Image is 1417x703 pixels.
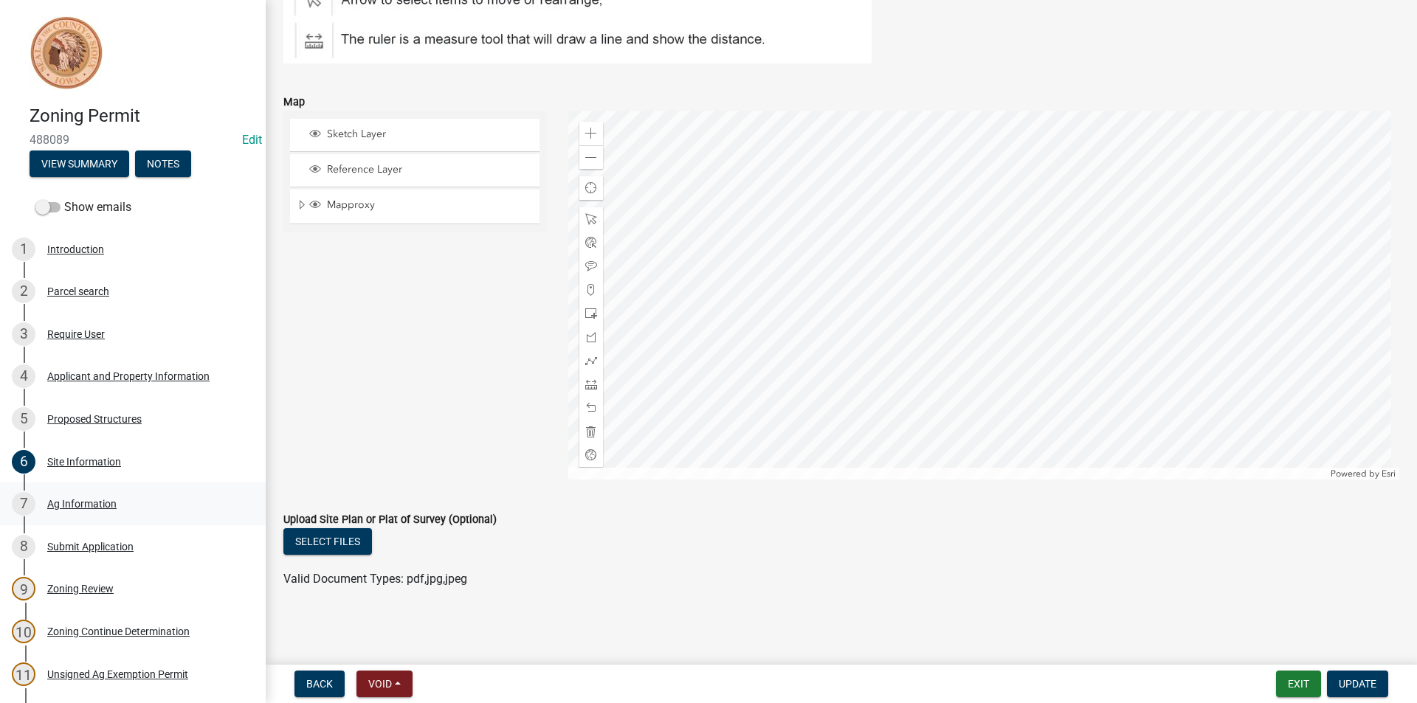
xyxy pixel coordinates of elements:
[47,286,109,297] div: Parcel search
[12,535,35,558] div: 8
[47,244,104,254] div: Introduction
[30,15,103,90] img: Sioux County, Iowa
[579,122,603,145] div: Zoom in
[135,150,191,177] button: Notes
[12,280,35,303] div: 2
[47,414,142,424] div: Proposed Structures
[12,662,35,686] div: 11
[242,133,262,147] a: Edit
[290,119,539,152] li: Sketch Layer
[47,457,121,467] div: Site Information
[283,528,372,555] button: Select files
[289,115,541,228] ul: Layer List
[47,626,190,637] div: Zoning Continue Determination
[283,97,305,108] label: Map
[30,105,254,127] h4: Zoning Permit
[12,577,35,600] div: 9
[1276,671,1321,697] button: Exit
[12,364,35,388] div: 4
[30,159,129,170] wm-modal-confirm: Summary
[307,198,534,213] div: Mapproxy
[30,150,129,177] button: View Summary
[283,572,467,586] span: Valid Document Types: pdf,jpg,jpeg
[135,159,191,170] wm-modal-confirm: Notes
[307,128,534,142] div: Sketch Layer
[307,163,534,178] div: Reference Layer
[1382,468,1396,479] a: Esri
[12,238,35,261] div: 1
[35,198,131,216] label: Show emails
[242,133,262,147] wm-modal-confirm: Edit Application Number
[47,329,105,339] div: Require User
[296,198,307,214] span: Expand
[12,492,35,516] div: 7
[12,322,35,346] div: 3
[306,678,333,690] span: Back
[356,671,413,697] button: Void
[294,671,345,697] button: Back
[47,499,117,509] div: Ag Information
[47,541,134,552] div: Submit Application
[12,450,35,474] div: 6
[290,190,539,224] li: Mapproxy
[579,145,603,169] div: Zoom out
[1327,468,1399,479] div: Powered by
[12,620,35,643] div: 10
[290,154,539,187] li: Reference Layer
[579,176,603,200] div: Find my location
[283,515,497,525] label: Upload Site Plan or Plat of Survey (Optional)
[12,407,35,431] div: 5
[323,198,534,212] span: Mapproxy
[323,128,534,141] span: Sketch Layer
[1327,671,1388,697] button: Update
[47,669,188,679] div: Unsigned Ag Exemption Permit
[368,678,392,690] span: Void
[30,133,236,147] span: 488089
[323,163,534,176] span: Reference Layer
[47,583,114,594] div: Zoning Review
[1339,678,1376,690] span: Update
[47,371,210,381] div: Applicant and Property Information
